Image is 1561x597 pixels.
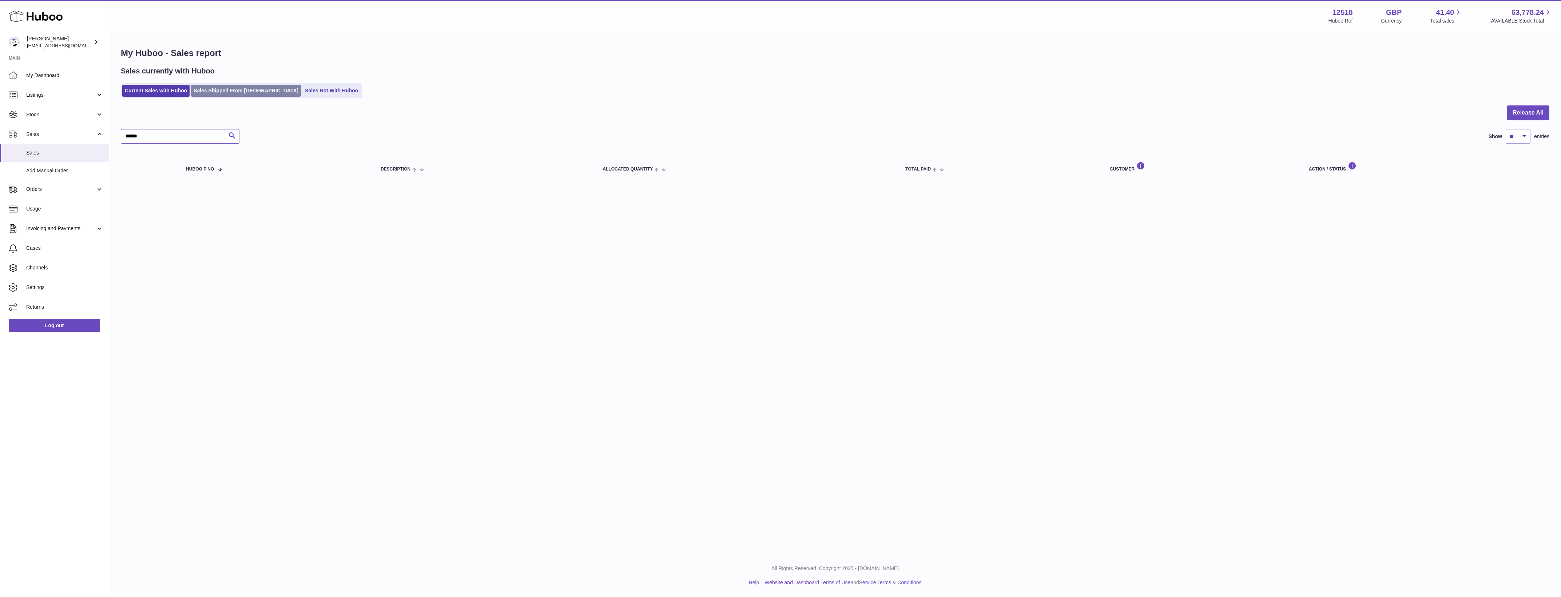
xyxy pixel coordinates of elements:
[1491,8,1552,24] a: 63,778.24 AVAILABLE Stock Total
[905,167,931,172] span: Total paid
[26,72,103,79] span: My Dashboard
[1430,8,1462,24] a: 41.40 Total sales
[1512,8,1544,17] span: 63,778.24
[859,580,922,585] a: Service Terms & Conditions
[9,319,100,332] a: Log out
[764,580,850,585] a: Website and Dashboard Terms of Use
[26,131,96,138] span: Sales
[1328,17,1353,24] div: Huboo Ref
[121,47,1549,59] h1: My Huboo - Sales report
[191,85,301,97] a: Sales Shipped From [GEOGRAPHIC_DATA]
[1430,17,1462,24] span: Total sales
[603,167,653,172] span: ALLOCATED Quantity
[26,284,103,291] span: Settings
[1381,17,1402,24] div: Currency
[1489,133,1502,140] label: Show
[121,66,215,76] h2: Sales currently with Huboo
[302,85,361,97] a: Sales Not With Huboo
[115,565,1555,572] p: All Rights Reserved. Copyright 2025 - [DOMAIN_NAME]
[1332,8,1353,17] strong: 12518
[26,264,103,271] span: Channels
[27,35,92,49] div: [PERSON_NAME]
[381,167,410,172] span: Description
[762,579,921,586] li: and
[122,85,190,97] a: Current Sales with Huboo
[1309,162,1542,172] div: Action / Status
[26,225,96,232] span: Invoicing and Payments
[26,304,103,310] span: Returns
[26,149,103,156] span: Sales
[9,37,20,48] img: internalAdmin-12518@internal.huboo.com
[1386,8,1402,17] strong: GBP
[749,580,759,585] a: Help
[27,43,107,48] span: [EMAIL_ADDRESS][DOMAIN_NAME]
[26,245,103,252] span: Cases
[1534,133,1549,140] span: entries
[26,92,96,99] span: Listings
[1436,8,1454,17] span: 41.40
[1110,162,1294,172] div: Customer
[26,111,96,118] span: Stock
[186,167,214,172] span: Huboo P no
[26,186,96,193] span: Orders
[26,167,103,174] span: Add Manual Order
[26,205,103,212] span: Usage
[1507,105,1549,120] button: Release All
[1491,17,1552,24] span: AVAILABLE Stock Total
